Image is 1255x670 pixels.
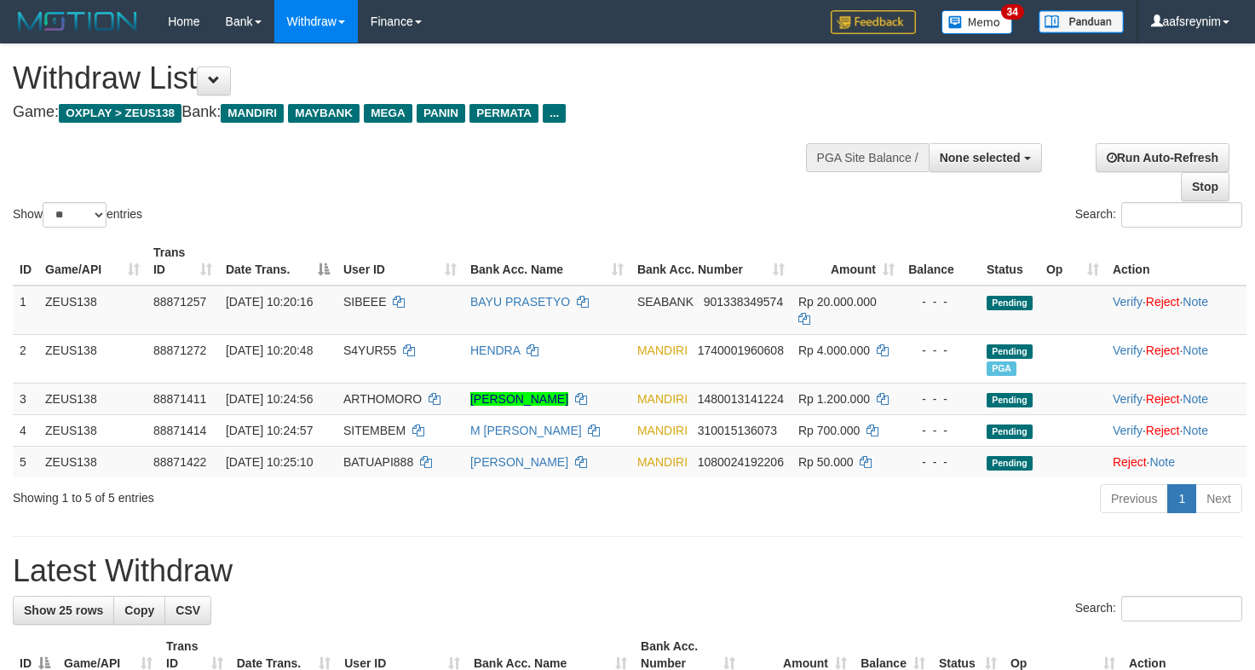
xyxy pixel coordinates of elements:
a: Reject [1146,392,1180,406]
td: 1 [13,286,38,335]
a: [PERSON_NAME] [470,392,568,406]
label: Show entries [13,202,142,228]
a: CSV [164,596,211,625]
a: Verify [1113,295,1143,309]
span: 34 [1001,4,1024,20]
th: Date Trans.: activate to sort column descending [219,237,337,286]
img: panduan.png [1039,10,1124,33]
a: Next [1195,484,1242,513]
span: PERMATA [469,104,538,123]
img: Feedback.jpg [831,10,916,34]
img: Button%20Memo.svg [941,10,1013,34]
h4: Game: Bank: [13,104,820,121]
span: ... [543,104,566,123]
span: [DATE] 10:20:16 [226,295,313,309]
span: Rp 700.000 [798,424,860,437]
select: Showentries [43,202,107,228]
div: Showing 1 to 5 of 5 entries [13,482,510,506]
span: [DATE] 10:20:48 [226,344,313,357]
th: User ID: activate to sort column ascending [337,237,463,286]
img: MOTION_logo.png [13,9,142,34]
span: Copy 1480013141224 to clipboard [698,392,784,406]
a: Previous [1100,484,1168,513]
label: Search: [1075,202,1242,228]
h1: Latest Withdraw [13,554,1242,588]
span: [DATE] 10:24:57 [226,424,313,437]
th: Bank Acc. Name: activate to sort column ascending [463,237,630,286]
span: Show 25 rows [24,604,103,617]
span: MANDIRI [637,392,688,406]
a: Reject [1113,455,1147,469]
span: 88871414 [153,424,206,437]
span: S4YUR55 [343,344,396,357]
th: ID [13,237,38,286]
td: ZEUS138 [38,334,147,383]
span: Copy [124,604,154,617]
span: ARTHOMORO [343,392,422,406]
span: Pending [987,296,1033,310]
label: Search: [1075,596,1242,621]
a: Note [1183,392,1208,406]
a: Verify [1113,392,1143,406]
a: 1 [1167,484,1196,513]
th: Bank Acc. Number: activate to sort column ascending [630,237,792,286]
span: [DATE] 10:24:56 [226,392,313,406]
td: 4 [13,414,38,446]
span: OXPLAY > ZEUS138 [59,104,181,123]
td: · · [1106,334,1246,383]
td: · · [1106,383,1246,414]
div: - - - [908,293,973,310]
div: - - - [908,422,973,439]
td: 3 [13,383,38,414]
span: Pending [987,456,1033,471]
a: Copy [113,596,165,625]
span: Rp 4.000.000 [798,344,870,357]
h1: Withdraw List [13,61,820,95]
a: Show 25 rows [13,596,114,625]
span: Copy 1080024192206 to clipboard [698,455,784,469]
th: Status [980,237,1039,286]
span: 88871411 [153,392,206,406]
span: SEABANK [637,295,694,309]
th: Game/API: activate to sort column ascending [38,237,147,286]
span: Rp 1.200.000 [798,392,870,406]
td: · · [1106,414,1246,446]
div: PGA Site Balance / [806,143,929,172]
span: 88871257 [153,295,206,309]
td: · [1106,446,1246,477]
span: 88871272 [153,344,206,357]
a: Stop [1181,172,1229,201]
a: BAYU PRASETYO [470,295,570,309]
span: Marked by aafsolysreylen [987,361,1016,376]
th: Amount: activate to sort column ascending [792,237,901,286]
td: ZEUS138 [38,414,147,446]
span: MANDIRI [637,424,688,437]
th: Op: activate to sort column ascending [1039,237,1106,286]
a: [PERSON_NAME] [470,455,568,469]
td: 2 [13,334,38,383]
a: Note [1183,344,1208,357]
span: MEGA [364,104,412,123]
span: SIBEEE [343,295,387,309]
td: ZEUS138 [38,446,147,477]
a: Reject [1146,424,1180,437]
td: · · [1106,286,1246,335]
th: Action [1106,237,1246,286]
button: None selected [929,143,1042,172]
a: M [PERSON_NAME] [470,424,582,437]
div: - - - [908,390,973,407]
span: Copy 310015136073 to clipboard [698,424,777,437]
td: ZEUS138 [38,383,147,414]
a: HENDRA [470,344,520,357]
a: Note [1183,424,1208,437]
span: 88871422 [153,455,206,469]
span: CSV [176,604,200,617]
span: MANDIRI [637,344,688,357]
input: Search: [1121,596,1242,621]
a: Reject [1146,344,1180,357]
span: None selected [940,151,1021,165]
th: Balance [901,237,980,286]
span: Pending [987,425,1033,439]
a: Reject [1146,295,1180,309]
span: SITEMBEM [343,424,406,437]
